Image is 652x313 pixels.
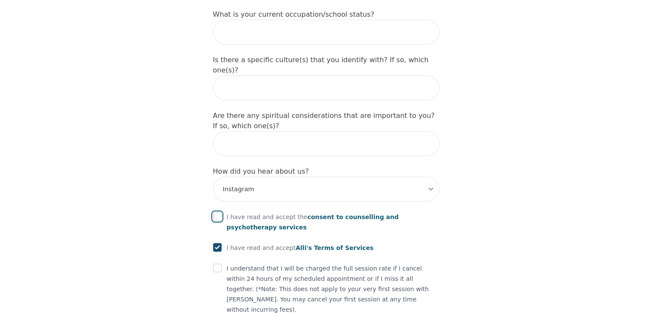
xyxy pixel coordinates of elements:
p: I have read and accept [227,243,374,253]
span: consent to counselling and psychotherapy services [227,214,399,231]
label: Is there a specific culture(s) that you identify with? If so, which one(s)? [213,56,429,74]
p: I have read and accept the [227,212,439,232]
label: How did you hear about us? [213,167,309,175]
label: Are there any spiritual considerations that are important to you? If so, which one(s)? [213,111,435,130]
label: What is your current occupation/school status? [213,10,374,18]
span: Alli's Terms of Services [296,244,374,251]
